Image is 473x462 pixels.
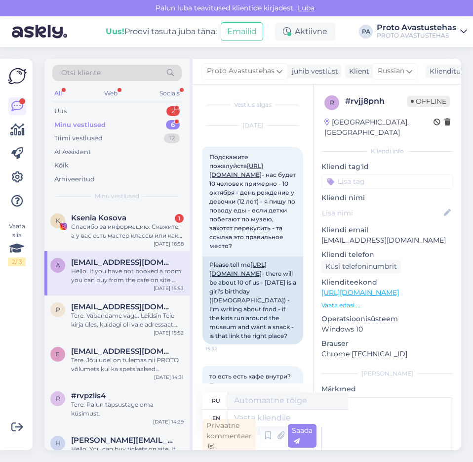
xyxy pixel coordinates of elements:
[324,117,434,138] div: [GEOGRAPHIC_DATA], [GEOGRAPHIC_DATA]
[321,349,453,359] p: Chrome [TECHNICAL_ID]
[321,260,401,273] div: Küsi telefoninumbrit
[54,174,95,184] div: Arhiveeritud
[321,338,453,349] p: Brauser
[321,235,453,246] p: [EMAIL_ADDRESS][DOMAIN_NAME]
[321,147,453,156] div: Kliendi info
[56,350,60,358] span: e
[71,213,126,222] span: Ksenia Kosova
[321,384,453,394] p: Märkmed
[8,257,26,266] div: 2 / 3
[321,301,453,310] p: Vaata edasi ...
[154,240,184,248] div: [DATE] 16:58
[166,106,180,116] div: 2
[321,174,453,189] input: Lisa tag
[154,374,184,381] div: [DATE] 14:31
[202,256,303,344] div: Please tell me - there will be about 10 of us - [DATE] is a girl's birthday ([DEMOGRAPHIC_DATA]) ...
[377,24,467,40] a: Proto AvastustehasPROTO AVASTUSTEHAS
[295,3,317,12] span: Luba
[212,410,220,426] div: en
[202,121,303,130] div: [DATE]
[54,161,69,170] div: Kõik
[54,106,67,116] div: Uus
[377,24,456,32] div: Proto Avastustehas
[153,418,184,425] div: [DATE] 14:29
[345,66,369,77] div: Klient
[56,261,60,269] span: a
[164,133,180,143] div: 12
[322,208,442,218] input: Lisa nimi
[52,87,64,100] div: All
[275,23,335,41] div: Aktiivne
[54,147,91,157] div: AI Assistent
[321,250,453,260] p: Kliendi telefon
[321,288,399,297] a: [URL][DOMAIN_NAME]
[54,133,103,143] div: Tiimi vestlused
[166,120,180,130] div: 6
[71,311,184,329] div: Tere. Vabandame väga. Leidsin Teie kirja üles, kuidagi oli vale adressaat kirjale külge läinud. N...
[71,267,184,285] div: Hello. If you have not booked a room you can buy from the cafe on site. The menu is not the same.
[56,217,60,224] span: K
[292,426,313,445] span: Saada
[71,222,184,240] div: Спасибо за информацию. Скажите, а у вас есть мастер классы или как аниматор?
[8,67,27,85] img: Askly Logo
[102,87,119,100] div: Web
[378,66,404,77] span: Russian
[154,329,184,336] div: [DATE] 15:52
[209,373,292,398] span: то есть есть кафе внутри? Пытаюсь подготовиться просто )))
[54,120,106,130] div: Minu vestlused
[71,302,174,311] span: piret.pitk@emmaste.edu.ee
[8,222,26,266] div: Vaata siia
[205,345,242,352] span: 15:32
[202,419,256,453] div: Privaatne kommentaar
[71,347,174,356] span: elle.sade@rpk.edu.ee
[71,391,106,400] span: #rvpzlis4
[106,26,217,38] div: Proovi tasuta juba täna:
[154,285,184,292] div: [DATE] 15:53
[209,153,298,250] span: Подскажите пожалуйста - нас будет 10 человек примерно - 10 октября - день рождение у девочки (12 ...
[321,162,453,172] p: Kliendi tag'id
[95,192,139,201] span: Minu vestlused
[321,324,453,335] p: Windows 10
[158,87,182,100] div: Socials
[175,214,184,223] div: 1
[71,356,184,374] div: Tere. Jõuludel on tulemas nii PROTO võlumets kui ka spetsiaalsed jõuluteemalised haridusprogrammi...
[321,369,453,378] div: [PERSON_NAME]
[221,22,263,41] button: Emailid
[330,99,334,106] span: r
[212,392,220,409] div: ru
[106,27,124,36] b: Uus!
[321,225,453,235] p: Kliendi email
[56,306,60,313] span: p
[377,32,456,40] div: PROTO AVASTUSTEHAS
[407,96,450,107] span: Offline
[71,436,174,445] span: halonen.jyri@gmail.com
[71,258,174,267] span: aleks.siroki@gmail.com
[288,66,338,77] div: juhib vestlust
[55,439,60,447] span: h
[61,68,101,78] span: Otsi kliente
[202,100,303,109] div: Vestlus algas
[321,314,453,324] p: Operatsioonisüsteem
[71,400,184,418] div: Tere. Palun täpsustage oma küsimust.
[426,66,468,77] div: Klienditugi
[321,277,453,288] p: Klienditeekond
[321,193,453,203] p: Kliendi nimi
[207,66,275,77] span: Proto Avastustehas
[56,395,60,402] span: r
[359,25,373,39] div: PA
[345,95,407,107] div: # rvjj8pnh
